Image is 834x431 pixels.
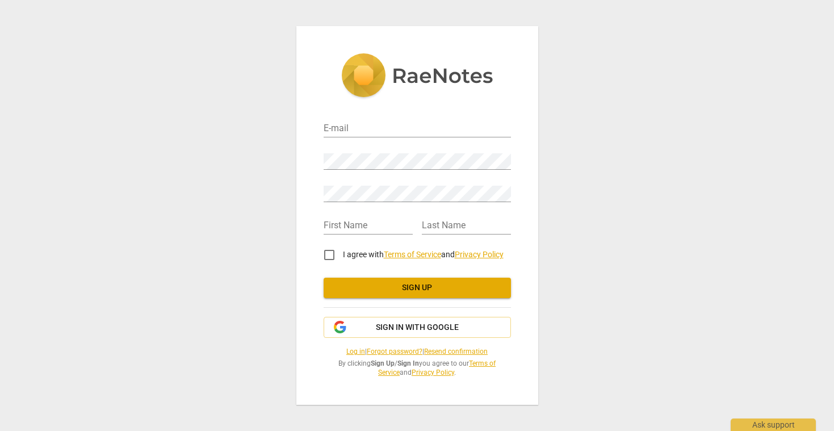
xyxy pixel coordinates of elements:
[343,250,504,259] span: I agree with and
[324,347,511,357] span: | |
[367,348,422,355] a: Forgot password?
[346,348,365,355] a: Log in
[324,317,511,338] button: Sign in with Google
[384,250,441,259] a: Terms of Service
[731,419,816,431] div: Ask support
[455,250,504,259] a: Privacy Policy
[341,53,493,100] img: 5ac2273c67554f335776073100b6d88f.svg
[376,322,459,333] span: Sign in with Google
[424,348,488,355] a: Resend confirmation
[412,369,454,376] a: Privacy Policy
[324,278,511,298] button: Sign up
[324,359,511,378] span: By clicking / you agree to our and .
[333,282,502,294] span: Sign up
[371,359,395,367] b: Sign Up
[397,359,419,367] b: Sign In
